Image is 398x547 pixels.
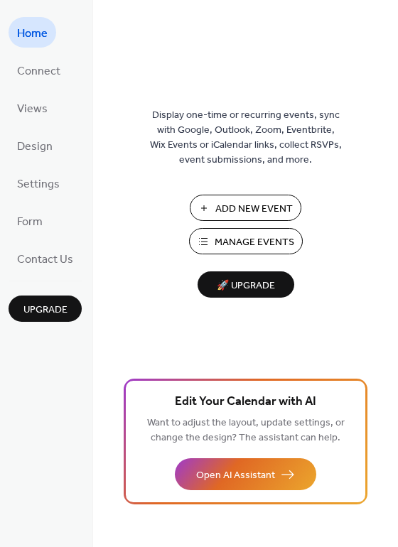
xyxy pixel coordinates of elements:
[215,202,293,217] span: Add New Event
[17,173,60,195] span: Settings
[190,195,301,221] button: Add New Event
[147,413,345,448] span: Want to adjust the layout, update settings, or change the design? The assistant can help.
[215,235,294,250] span: Manage Events
[206,276,286,296] span: 🚀 Upgrade
[9,130,61,161] a: Design
[9,92,56,123] a: Views
[196,468,275,483] span: Open AI Assistant
[23,303,68,318] span: Upgrade
[17,211,43,233] span: Form
[175,458,316,490] button: Open AI Assistant
[175,392,316,412] span: Edit Your Calendar with AI
[150,108,342,168] span: Display one-time or recurring events, sync with Google, Outlook, Zoom, Eventbrite, Wix Events or ...
[9,296,82,322] button: Upgrade
[198,271,294,298] button: 🚀 Upgrade
[189,228,303,254] button: Manage Events
[9,168,68,198] a: Settings
[17,60,60,82] span: Connect
[17,249,73,271] span: Contact Us
[17,23,48,45] span: Home
[9,243,82,273] a: Contact Us
[9,205,51,236] a: Form
[17,136,53,158] span: Design
[17,98,48,120] span: Views
[9,17,56,48] a: Home
[9,55,69,85] a: Connect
